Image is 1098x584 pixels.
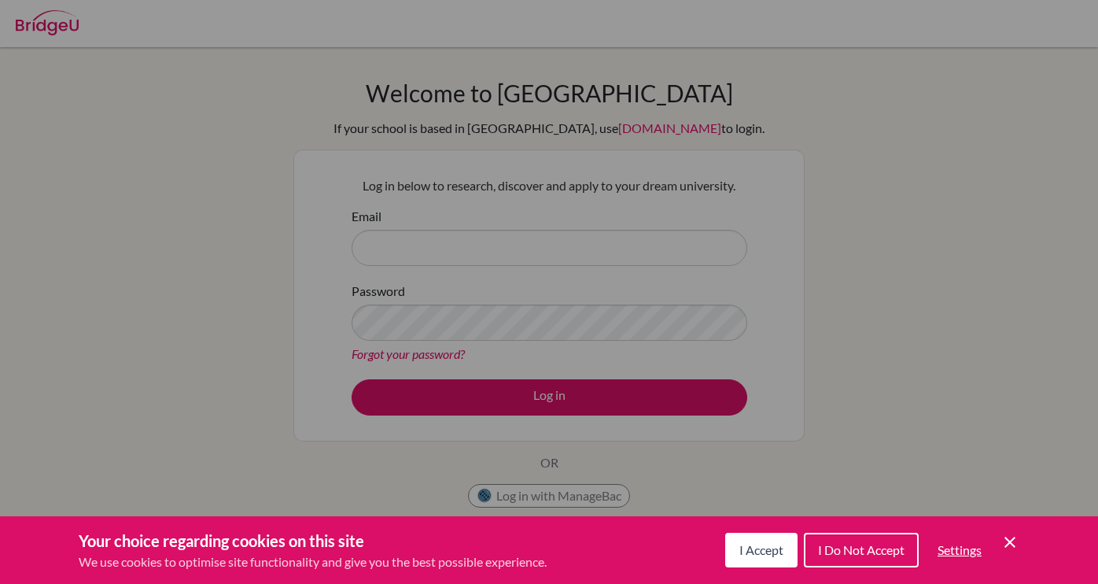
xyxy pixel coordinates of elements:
span: Settings [938,542,982,557]
button: Save and close [1000,533,1019,552]
h3: Your choice regarding cookies on this site [79,529,547,553]
span: I Do Not Accept [818,542,905,557]
button: Settings [925,534,994,566]
span: I Accept [739,542,783,557]
button: I Do Not Accept [804,533,919,567]
button: I Accept [725,533,798,567]
p: We use cookies to optimise site functionality and give you the best possible experience. [79,553,547,571]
